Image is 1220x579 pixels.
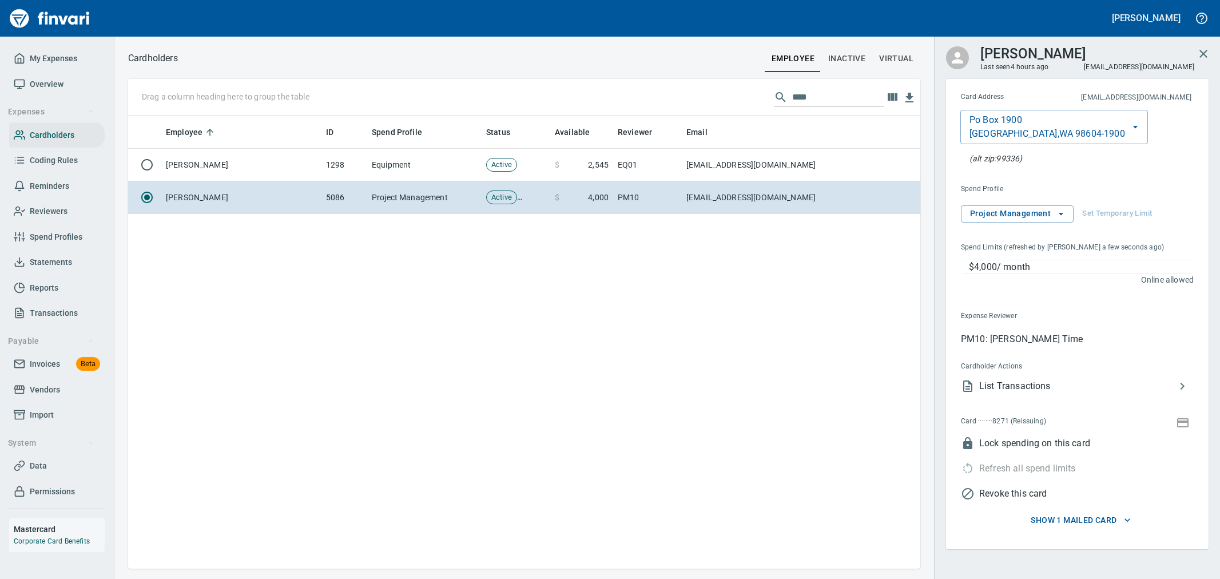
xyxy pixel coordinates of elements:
p: [GEOGRAPHIC_DATA] , WA 98604-1900 [969,127,1125,141]
span: Permissions [30,485,75,499]
td: [EMAIL_ADDRESS][DOMAIN_NAME] [682,149,842,181]
span: Payable [8,334,94,348]
a: Vendors [9,377,105,403]
a: Overview [9,72,105,97]
span: Import [30,408,54,422]
td: Project Management [367,181,482,214]
span: Statements [30,255,72,269]
a: Data [9,453,105,479]
button: Expenses [3,101,99,122]
span: virtual [879,51,913,66]
div: Cardholder already has the full spending limit available [952,456,1076,481]
a: InvoicesBeta [9,351,105,377]
a: Cardholders [9,122,105,148]
span: My Expenses [30,51,77,66]
span: Reviewer [618,125,667,139]
img: Finvari [7,5,93,32]
span: Status [486,125,510,139]
span: Spend Profiles [30,230,82,244]
td: [PERSON_NAME] [161,149,321,181]
p: Cardholders [128,51,178,65]
button: Project Management [961,205,1074,223]
span: ID [326,125,348,139]
time: 4 hours ago [1011,63,1049,71]
span: Card ········8271 (Reissuing) [961,416,1110,427]
span: Set Temporary Limit [1082,207,1152,220]
span: Show 1 Mailed card [962,513,1199,528]
span: Beta [76,358,100,371]
span: Status [486,125,525,139]
span: Last seen [980,62,1048,73]
a: Corporate Card Benefits [14,537,90,545]
p: $4,000 / month [969,260,1193,274]
span: Cardholder Actions [961,361,1107,372]
a: Reviewers [9,199,105,224]
span: Reviewers [30,204,67,219]
span: 4,000 [588,192,609,203]
span: Coding Rules [30,153,78,168]
span: employee [772,51,814,66]
span: Available [555,125,590,139]
span: Lock spending on this card [979,437,1194,450]
span: This is the email address for cardholder receipts [1043,92,1191,104]
h6: Mastercard [14,523,105,536]
a: Spend Profiles [9,224,105,250]
span: Overview [30,77,63,92]
span: Expenses [8,105,94,119]
span: Reviewer [618,125,652,139]
p: PM10: [PERSON_NAME] Time [961,332,1194,346]
span: Active [487,192,516,203]
span: List Transactions [979,379,1175,393]
a: Import [9,402,105,428]
span: Mailed [517,192,549,203]
a: Coding Rules [9,148,105,173]
span: Card Address [961,92,1043,103]
button: [PERSON_NAME] [1109,9,1183,27]
span: Email [686,125,708,139]
button: Download Table [901,89,918,106]
nav: breadcrumb [128,51,178,65]
a: Reports [9,275,105,301]
td: 1298 [321,149,367,181]
span: Transactions [30,306,78,320]
td: PM10 [613,181,682,214]
span: Expense Reviewer [961,311,1104,322]
span: Employee [166,125,202,139]
span: System [8,436,94,450]
button: Show Card Number [1174,414,1191,430]
td: [PERSON_NAME] [161,181,321,214]
button: Close cardholder [1190,40,1217,68]
span: Revoke this card [979,487,1194,501]
span: Employee [166,125,217,139]
span: Cardholders [30,128,74,142]
h5: [PERSON_NAME] [1112,12,1181,24]
span: ID [326,125,333,139]
td: 5086 [321,181,367,214]
button: System [3,433,99,454]
span: Project Management [970,207,1064,221]
p: Drag a column heading here to group the table [142,91,309,102]
span: [EMAIL_ADDRESS][DOMAIN_NAME] [1083,62,1195,72]
span: Available [555,125,605,139]
button: Choose columns to display [884,89,901,106]
p: Po Box 1900 [969,113,1022,127]
span: Reminders [30,179,69,193]
span: Active [487,160,516,170]
span: Email [686,125,722,139]
span: Inactive [828,51,865,66]
button: Po Box 1900[GEOGRAPHIC_DATA],WA 98604-1900 [960,110,1148,144]
button: Show 1 Mailed card [951,510,1204,531]
td: Equipment [367,149,482,181]
button: Payable [3,331,99,352]
span: Invoices [30,357,60,371]
span: Data [30,459,47,473]
span: Reports [30,281,58,295]
a: My Expenses [9,46,105,72]
p: Online allowed [952,274,1194,285]
td: EQ01 [613,149,682,181]
span: Vendors [30,383,60,397]
span: Spend Limits (refreshed by [PERSON_NAME] a few seconds ago) [961,242,1178,253]
button: Set Temporary Limit [1079,205,1155,223]
span: $ [555,192,559,203]
span: Spend Profile [372,125,422,139]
